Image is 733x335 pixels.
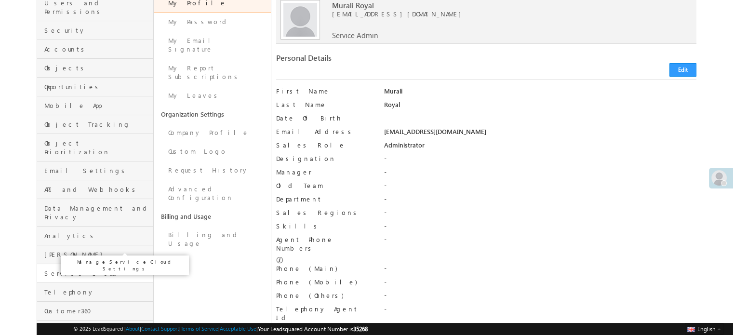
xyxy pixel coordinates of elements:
[44,231,151,240] span: Analytics
[276,54,481,67] div: Personal Details
[384,100,696,114] div: Royal
[37,264,153,283] a: Service Cloud
[276,264,373,273] label: Phone (Main)
[37,78,153,96] a: Opportunities
[44,269,151,278] span: Service Cloud
[154,207,270,226] a: Billing and Usage
[37,302,153,321] a: Customer360
[154,226,270,253] a: Billing and Usage
[276,127,373,136] label: Email Address
[220,325,256,332] a: Acceptable Use
[44,26,151,35] span: Security
[384,208,696,222] div: -
[669,63,696,77] button: Edit
[37,96,153,115] a: Mobile App
[37,180,153,199] a: API and Webhooks
[141,325,179,332] a: Contact Support
[44,64,151,72] span: Objects
[73,324,368,334] span: © 2025 LeadSquared | | | | |
[37,59,153,78] a: Objects
[384,278,696,291] div: -
[384,87,696,100] div: Murali
[276,208,373,217] label: Sales Regions
[384,127,696,141] div: [EMAIL_ADDRESS][DOMAIN_NAME]
[276,154,373,163] label: Designation
[276,168,373,176] label: Manager
[276,195,373,203] label: Department
[44,307,151,315] span: Customer360
[44,250,151,259] span: [PERSON_NAME]
[384,305,696,318] div: -
[44,288,151,296] span: Telephony
[332,31,378,40] span: Service Admin
[332,10,668,18] span: [EMAIL_ADDRESS][DOMAIN_NAME]
[37,227,153,245] a: Analytics
[154,59,270,86] a: My Report Subscriptions
[685,323,723,335] button: English
[44,166,151,175] span: Email Settings
[154,105,270,123] a: Organization Settings
[276,114,373,122] label: Date Of Birth
[44,120,151,129] span: Object Tracking
[276,235,373,253] label: Agent Phone Numbers
[384,264,696,278] div: -
[154,180,270,207] a: Advanced Configuration
[44,204,151,221] span: Data Management and Privacy
[37,283,153,302] a: Telephony
[37,40,153,59] a: Accounts
[276,291,373,300] label: Phone (Others)
[154,123,270,142] a: Company Profile
[44,101,151,110] span: Mobile App
[154,13,270,31] a: My Password
[258,325,368,333] span: Your Leadsquared Account Number is
[37,199,153,227] a: Data Management and Privacy
[697,325,716,333] span: English
[44,45,151,54] span: Accounts
[384,181,696,195] div: -
[44,139,151,156] span: Object Prioritization
[65,258,185,272] p: Manage Service Cloud Settings
[154,161,270,180] a: Request History
[384,195,696,208] div: -
[276,278,357,286] label: Phone (Mobile)
[276,100,373,109] label: Last Name
[37,161,153,180] a: Email Settings
[44,185,151,194] span: API and Webhooks
[384,291,696,305] div: -
[384,168,696,181] div: -
[181,325,218,332] a: Terms of Service
[154,86,270,105] a: My Leaves
[384,141,696,154] div: Administrator
[276,141,373,149] label: Sales Role
[276,222,373,230] label: Skills
[276,181,373,190] label: Old Team
[37,21,153,40] a: Security
[276,305,373,322] label: Telephony Agent Id
[37,245,153,264] a: [PERSON_NAME]
[384,154,696,168] div: -
[44,82,151,91] span: Opportunities
[37,115,153,134] a: Object Tracking
[276,87,373,95] label: First Name
[154,142,270,161] a: Custom Logo
[384,222,696,235] div: -
[332,1,668,10] span: Murali Royal
[353,325,368,333] span: 35268
[37,134,153,161] a: Object Prioritization
[384,235,696,249] div: -
[126,325,140,332] a: About
[154,31,270,59] a: My Email Signature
